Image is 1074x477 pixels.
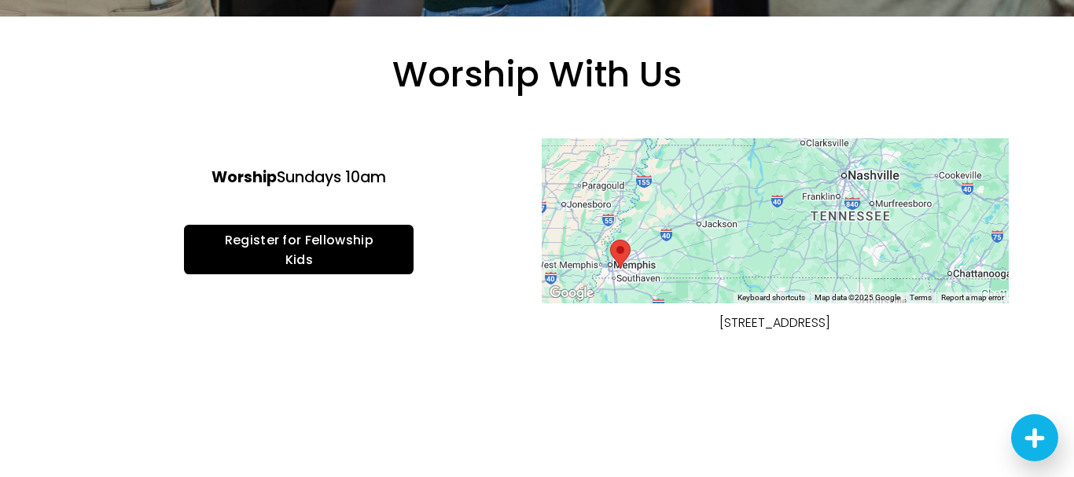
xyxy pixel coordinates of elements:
[211,167,277,188] strong: Worship
[581,312,969,335] p: [STREET_ADDRESS]
[610,240,631,269] div: Harding Academy 1100 Cherry Road Memphis, TN, 38117, United States
[105,167,494,189] h4: Sundays 10am
[546,283,598,303] a: Open this area in Google Maps (opens a new window)
[910,293,932,302] a: Terms
[941,293,1004,302] a: Report a map error
[815,293,900,302] span: Map data ©2025 Google
[546,283,598,303] img: Google
[184,225,414,274] a: Register for Fellowship Kids
[65,52,1009,97] h2: Worship With Us
[737,292,805,303] button: Keyboard shortcuts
